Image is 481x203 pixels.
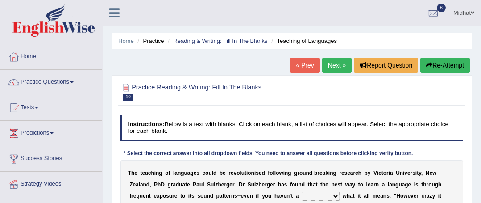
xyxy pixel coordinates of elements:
h4: Below is a text with blanks. Click on each blank, a list of choices will appear. Select the appro... [120,115,464,140]
b: a [402,182,405,188]
b: n [400,170,403,176]
b: t [421,182,423,188]
b: g [190,170,193,176]
b: e [368,182,371,188]
b: i [357,193,359,199]
b: k [325,170,328,176]
b: , [149,182,151,188]
b: f [268,170,270,176]
b: l [366,182,368,188]
a: Strategy Videos [0,172,102,194]
b: y [368,170,371,176]
b: u [203,193,207,199]
a: Home [118,38,134,44]
b: h [274,193,278,199]
b: v [244,193,247,199]
b: g [405,182,408,188]
b: d [302,182,305,188]
b: g [294,170,297,176]
b: p [216,193,220,199]
b: Z [129,182,133,188]
b: a [349,182,352,188]
b: f [257,193,259,199]
b: o [248,170,251,176]
b: e [325,182,328,188]
b: Instructions: [128,121,164,127]
b: e [341,170,344,176]
b: w [279,170,283,176]
b: l [367,193,368,199]
b: f [129,193,131,199]
b: a [296,193,299,199]
b: u [268,193,271,199]
b: r [232,182,234,188]
b: S [248,182,251,188]
b: n [330,170,333,176]
b: v [281,193,284,199]
b: a [323,170,326,176]
b: a [182,182,186,188]
b: d [176,182,179,188]
li: Teaching of Languages [269,37,337,45]
b: r [297,170,299,176]
b: l [273,170,274,176]
b: e [319,170,323,176]
b: o [270,170,273,176]
b: u [251,182,254,188]
b: t [185,182,187,188]
b: a [390,170,393,176]
b: v [411,193,414,199]
b: a [313,182,316,188]
b: . [234,182,236,188]
b: n [143,182,146,188]
a: « Prev [290,58,319,73]
b: o [182,193,185,199]
b: r [416,193,419,199]
b: c [202,170,205,176]
b: t [440,193,441,199]
b: a [220,193,223,199]
b: e [226,193,229,199]
b: h [131,170,134,176]
b: e [221,182,224,188]
b: s [197,193,200,199]
b: b [220,170,223,176]
b: D [239,182,243,188]
b: e [133,182,136,188]
b: r [386,170,389,176]
b: o [360,182,363,188]
b: U [396,170,400,176]
b: h [423,182,426,188]
b: l [368,193,369,199]
li: Practice [135,37,164,45]
b: o [236,170,240,176]
b: e [134,170,137,176]
b: l [173,170,174,176]
b: o [165,170,168,176]
b: o [265,193,268,199]
a: Home [0,44,102,67]
b: i [438,193,440,199]
b: u [169,193,172,199]
b: n [156,170,159,176]
b: h [358,170,361,176]
b: u [241,170,245,176]
b: r [424,193,427,199]
b: w [432,170,436,176]
b: a [140,182,143,188]
b: l [388,182,389,188]
b: N [426,170,430,176]
b: o [428,182,431,188]
b: D [161,182,165,188]
b: a [173,182,176,188]
b: g [167,182,170,188]
b: n [251,170,254,176]
b: h [310,182,313,188]
b: u [211,182,214,188]
b: a [380,193,383,199]
a: Tests [0,95,102,118]
b: t [224,193,226,199]
b: e [407,170,411,176]
b: t [316,182,318,188]
b: e [153,193,157,199]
